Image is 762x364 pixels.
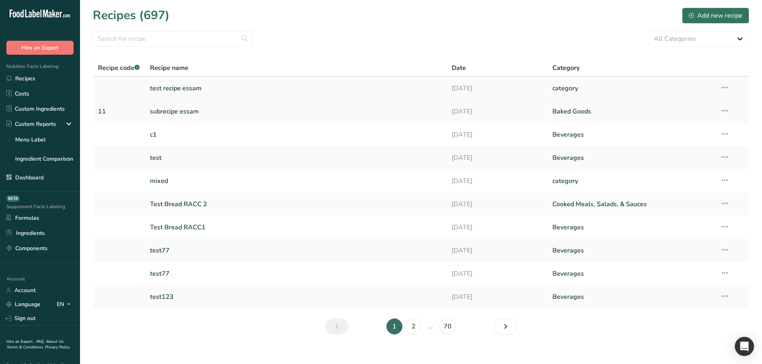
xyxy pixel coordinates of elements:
a: Hire an Expert . [6,339,35,344]
div: Open Intercom Messenger [735,337,754,356]
a: test123 [150,288,442,305]
a: Page 70. [440,318,456,334]
button: Hire an Expert [6,41,74,55]
a: Beverages [552,219,710,236]
a: [DATE] [452,103,543,120]
a: Privacy Policy [45,344,70,350]
a: category [552,80,710,97]
a: [DATE] [452,288,543,305]
a: test recipe essam [150,80,442,97]
a: Terms & Conditions . [7,344,45,350]
a: category [552,173,710,189]
a: Baked Goods [552,103,710,120]
a: Page 2. [406,318,422,334]
button: Add new recipe [682,8,749,24]
div: Custom Reports [6,120,56,128]
a: Beverages [552,126,710,143]
span: Date [452,63,466,73]
a: Beverages [552,265,710,282]
input: Search for recipe [93,31,253,47]
a: Beverages [552,242,710,259]
a: Beverages [552,149,710,166]
a: Cooked Meals, Salads, & Sauces [552,196,710,213]
a: Test Bread RACC 2 [150,196,442,213]
a: 11 [98,103,140,120]
a: FAQ . [36,339,46,344]
a: test77 [150,242,442,259]
span: Recipe name [150,63,188,73]
a: mixed [150,173,442,189]
a: c1 [150,126,442,143]
a: test77 [150,265,442,282]
a: [DATE] [452,173,543,189]
a: Test Bread RACC1 [150,219,442,236]
a: test [150,149,442,166]
a: [DATE] [452,219,543,236]
a: [DATE] [452,196,543,213]
div: Add new recipe [689,11,742,20]
a: Beverages [552,288,710,305]
a: Next page [494,318,517,334]
a: [DATE] [452,149,543,166]
div: BETA [6,195,20,202]
a: [DATE] [452,265,543,282]
a: [DATE] [452,242,543,259]
h1: Recipes (697) [93,6,170,24]
span: Recipe code [98,64,140,72]
div: EN [57,300,74,309]
span: Category [552,63,580,73]
a: [DATE] [452,126,543,143]
a: About Us . [6,339,64,350]
a: Previous page [325,318,348,334]
a: Language [6,297,40,311]
a: [DATE] [452,80,543,97]
a: subrecipe essam [150,103,442,120]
